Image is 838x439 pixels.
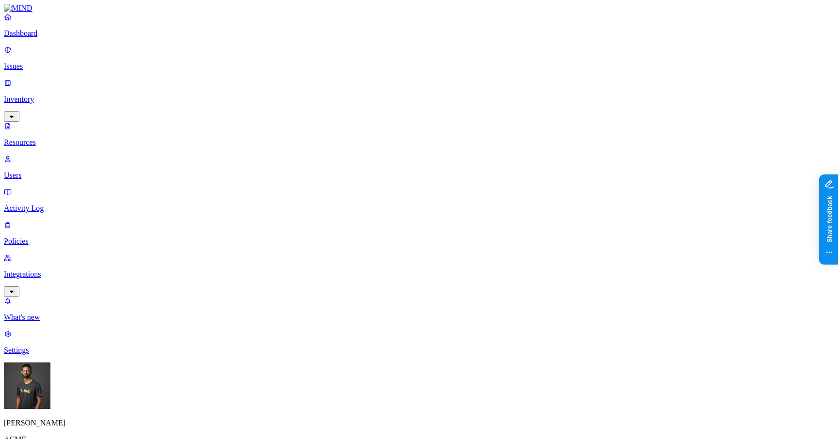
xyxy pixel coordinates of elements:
a: Dashboard [4,13,834,38]
p: Resources [4,138,834,147]
p: Issues [4,62,834,71]
p: Activity Log [4,204,834,213]
p: Users [4,171,834,180]
p: Policies [4,237,834,246]
a: Inventory [4,78,834,120]
a: Issues [4,46,834,71]
p: Dashboard [4,29,834,38]
a: Integrations [4,253,834,295]
a: Activity Log [4,188,834,213]
p: Settings [4,346,834,355]
a: What's new [4,297,834,322]
p: Integrations [4,270,834,279]
p: [PERSON_NAME] [4,419,834,427]
a: Resources [4,122,834,147]
a: Settings [4,329,834,355]
img: MIND [4,4,32,13]
a: MIND [4,4,834,13]
img: Amit Cohen [4,362,50,409]
a: Users [4,155,834,180]
p: What's new [4,313,834,322]
p: Inventory [4,95,834,104]
a: Policies [4,220,834,246]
